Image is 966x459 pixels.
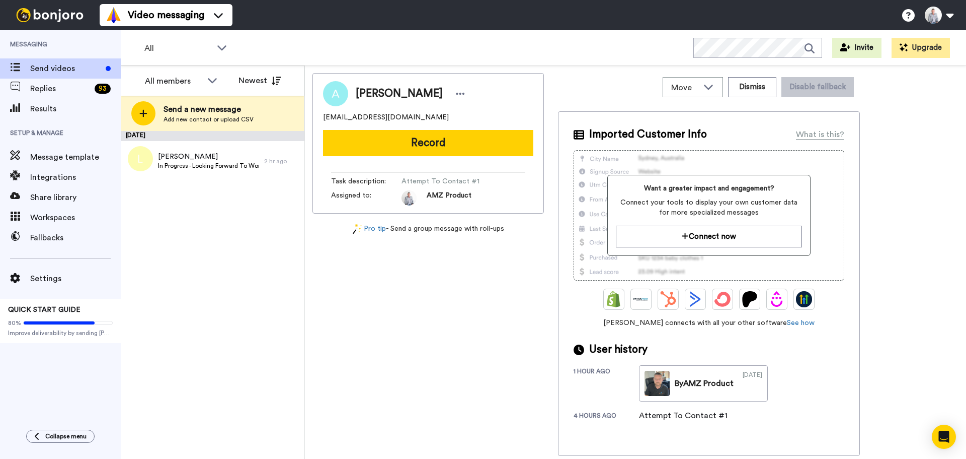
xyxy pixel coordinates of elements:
[781,77,854,97] button: Disable fallback
[121,131,304,141] div: [DATE]
[427,190,471,206] span: AMZ Product
[743,371,762,396] div: [DATE]
[589,127,707,142] span: Imported Customer Info
[639,365,768,402] a: ByAMZ Product[DATE]
[675,377,734,389] div: By AMZ Product
[796,291,812,307] img: GoHighLevel
[30,273,121,285] span: Settings
[144,42,212,54] span: All
[30,103,121,115] span: Results
[687,291,703,307] img: ActiveCampaign
[671,82,698,94] span: Move
[145,75,202,87] div: All members
[30,62,102,75] span: Send videos
[616,198,801,218] span: Connect your tools to display your own customer data for more specialized messages
[12,8,88,22] img: bj-logo-header-white.svg
[742,291,758,307] img: Patreon
[30,212,121,224] span: Workspaces
[158,152,259,162] span: [PERSON_NAME]
[30,232,121,244] span: Fallbacks
[401,176,497,186] span: Attempt To Contact #1
[892,38,950,58] button: Upgrade
[787,319,815,326] a: See how
[45,432,87,440] span: Collapse menu
[264,157,299,165] div: 2 hr ago
[128,8,204,22] span: Video messaging
[323,81,348,106] img: Image of ALBERTO MIGUEL GOMES
[8,306,80,313] span: QUICK START GUIDE
[606,291,622,307] img: Shopify
[30,83,91,95] span: Replies
[30,151,121,163] span: Message template
[832,38,881,58] button: Invite
[353,224,386,234] a: Pro tip
[323,112,449,122] span: [EMAIL_ADDRESS][DOMAIN_NAME]
[95,84,111,94] div: 93
[26,430,95,443] button: Collapse menu
[8,319,21,327] span: 80%
[30,191,121,204] span: Share library
[164,115,254,123] span: Add new contact or upload CSV
[645,371,670,396] img: face3342-d192-4d82-b103-b01b476c88b0-thumb.jpg
[660,291,676,307] img: Hubspot
[796,128,844,141] div: What is this?
[574,318,844,328] span: [PERSON_NAME] connects with all your other software
[589,342,648,357] span: User history
[231,71,289,91] button: Newest
[401,190,417,206] img: 0c7be819-cb90-4fe4-b844-3639e4b630b0-1684457197.jpg
[639,410,728,422] div: Attempt To Contact #1
[616,226,801,247] button: Connect now
[714,291,731,307] img: ConvertKit
[728,77,776,97] button: Dismiss
[633,291,649,307] img: Ontraport
[312,224,544,234] div: - Send a group message with roll-ups
[932,425,956,449] div: Open Intercom Messenger
[331,190,401,206] span: Assigned to:
[128,146,153,171] img: l.png
[164,103,254,115] span: Send a new message
[353,224,362,234] img: magic-wand.svg
[158,162,259,170] span: In Progress - Looking Forward To Working With You!
[106,7,122,23] img: vm-color.svg
[574,412,639,422] div: 4 hours ago
[323,130,533,156] button: Record
[769,291,785,307] img: Drip
[616,183,801,193] span: Want a greater impact and engagement?
[356,86,443,101] span: [PERSON_NAME]
[574,367,639,402] div: 1 hour ago
[30,171,121,183] span: Integrations
[8,329,113,337] span: Improve deliverability by sending [PERSON_NAME]’s from your own email
[331,176,401,186] span: Task description :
